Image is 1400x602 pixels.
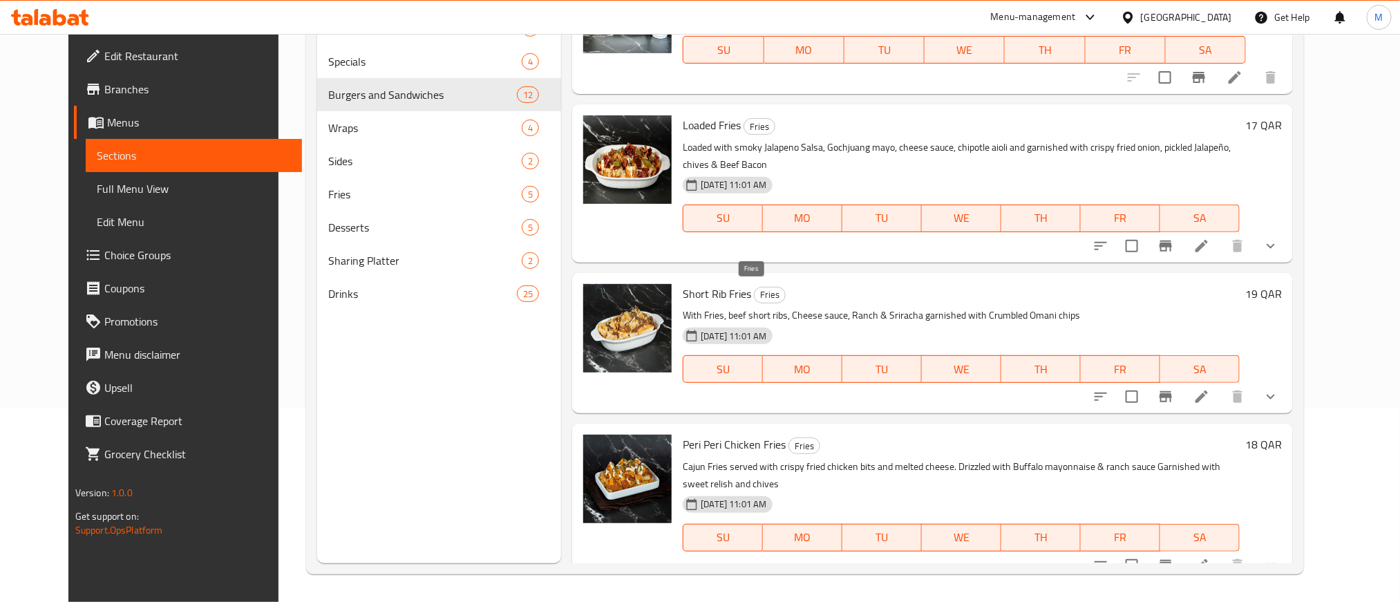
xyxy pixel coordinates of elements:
[1166,208,1234,228] span: SA
[1262,557,1279,574] svg: Show Choices
[1007,527,1075,547] span: TH
[1245,115,1282,135] h6: 17 QAR
[517,86,539,103] div: items
[1375,10,1383,25] span: M
[1005,36,1085,64] button: TH
[1007,359,1075,379] span: TH
[522,254,538,267] span: 2
[844,36,925,64] button: TU
[97,214,291,230] span: Edit Menu
[1160,355,1240,383] button: SA
[97,180,291,197] span: Full Menu View
[328,53,522,70] span: Specials
[1221,549,1254,582] button: delete
[317,78,561,111] div: Burgers and Sandwiches12
[1221,380,1254,413] button: delete
[927,208,996,228] span: WE
[930,40,999,60] span: WE
[74,305,302,338] a: Promotions
[97,147,291,164] span: Sections
[842,524,922,552] button: TU
[111,484,133,502] span: 1.0.0
[789,438,820,454] span: Fries
[1141,10,1232,25] div: [GEOGRAPHIC_DATA]
[922,205,1001,232] button: WE
[927,527,996,547] span: WE
[848,208,916,228] span: TU
[1254,380,1287,413] button: show more
[522,155,538,168] span: 2
[74,272,302,305] a: Coupons
[104,446,291,462] span: Grocery Checklist
[107,114,291,131] span: Menus
[1151,63,1180,92] span: Select to update
[1084,229,1117,263] button: sort-choices
[842,205,922,232] button: TU
[927,359,996,379] span: WE
[1193,238,1210,254] a: Edit menu item
[75,521,163,539] a: Support.OpsPlatform
[763,355,842,383] button: MO
[317,211,561,244] div: Desserts5
[1262,388,1279,405] svg: Show Choices
[1160,524,1240,552] button: SA
[695,498,772,511] span: [DATE] 11:01 AM
[922,355,1001,383] button: WE
[770,40,839,60] span: MO
[1091,40,1160,60] span: FR
[1160,205,1240,232] button: SA
[1086,359,1155,379] span: FR
[683,283,751,304] span: Short Rib Fries
[74,371,302,404] a: Upsell
[848,527,916,547] span: TU
[1001,205,1081,232] button: TH
[1254,549,1287,582] button: show more
[744,118,775,135] div: Fries
[522,252,539,269] div: items
[328,120,522,136] div: Wraps
[522,122,538,135] span: 4
[75,484,109,502] span: Version:
[689,359,757,379] span: SU
[317,45,561,78] div: Specials4
[583,115,672,204] img: Loaded Fries
[522,221,538,234] span: 5
[104,313,291,330] span: Promotions
[848,359,916,379] span: TU
[522,186,539,203] div: items
[1117,232,1146,261] span: Select to update
[317,244,561,277] div: Sharing Platter2
[768,527,837,547] span: MO
[86,172,302,205] a: Full Menu View
[74,404,302,438] a: Coverage Report
[74,238,302,272] a: Choice Groups
[86,205,302,238] a: Edit Menu
[1001,524,1081,552] button: TH
[86,139,302,172] a: Sections
[683,458,1240,493] p: Cajun Fries served with crispy fried chicken bits and melted cheese. Drizzled with Buffalo mayonn...
[768,208,837,228] span: MO
[1182,61,1215,94] button: Branch-specific-item
[522,53,539,70] div: items
[1254,61,1287,94] button: delete
[763,524,842,552] button: MO
[1084,380,1117,413] button: sort-choices
[74,338,302,371] a: Menu disclaimer
[1149,229,1182,263] button: Branch-specific-item
[1262,238,1279,254] svg: Show Choices
[1221,229,1254,263] button: delete
[683,355,763,383] button: SU
[74,106,302,139] a: Menus
[1245,284,1282,303] h6: 19 QAR
[104,379,291,396] span: Upsell
[74,73,302,106] a: Branches
[328,285,517,302] div: Drinks
[522,55,538,68] span: 4
[75,507,139,525] span: Get support on:
[755,287,785,303] span: Fries
[522,188,538,201] span: 5
[328,186,522,203] span: Fries
[1254,229,1287,263] button: show more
